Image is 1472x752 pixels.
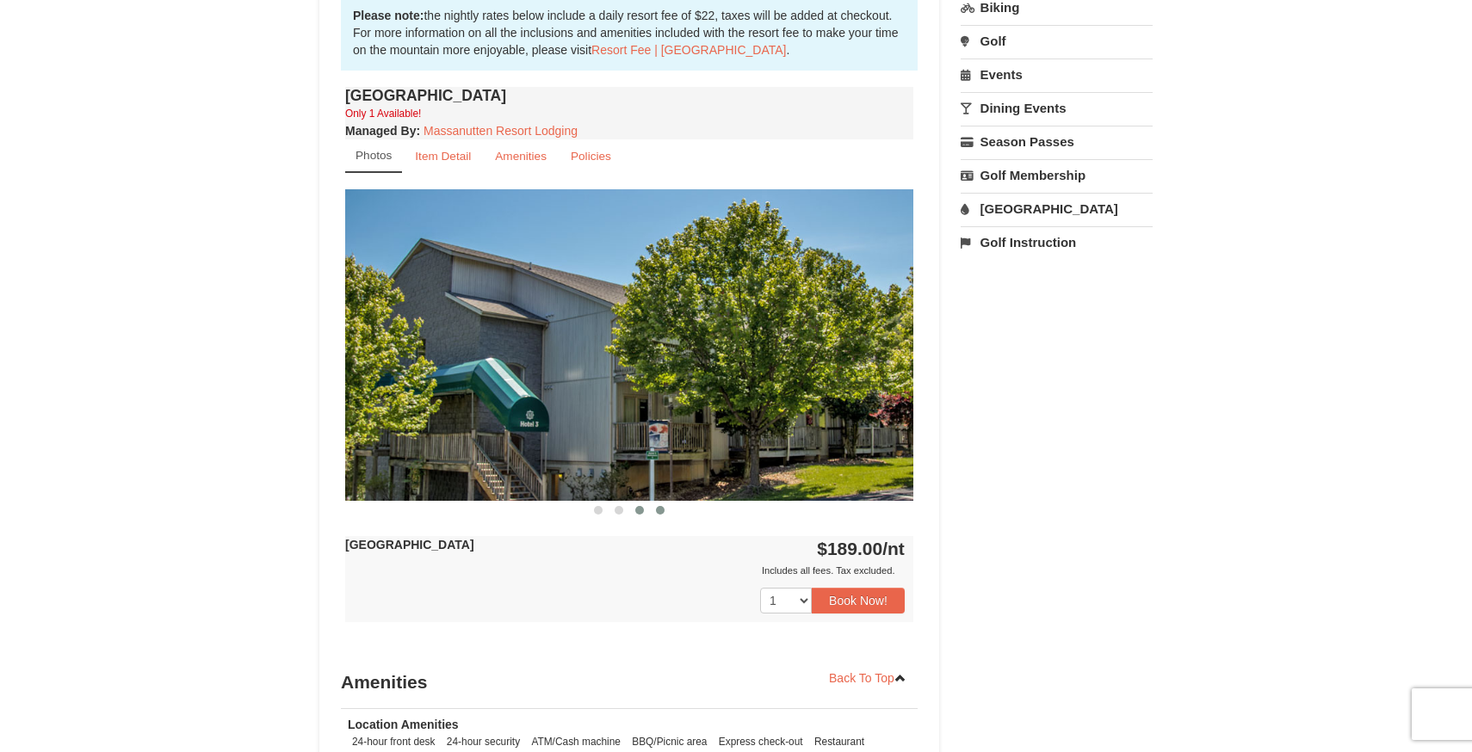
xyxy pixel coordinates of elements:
li: 24-hour security [442,733,524,750]
a: Massanutten Resort Lodging [424,124,578,138]
a: Photos [345,139,402,173]
a: [GEOGRAPHIC_DATA] [961,193,1153,225]
h4: [GEOGRAPHIC_DATA] [345,87,913,104]
li: Express check-out [714,733,807,750]
strong: $189.00 [817,539,905,558]
small: Policies [571,150,611,163]
a: Dining Events [961,92,1153,124]
li: ATM/Cash machine [527,733,625,750]
li: Restaurant [810,733,869,750]
strong: : [345,124,420,138]
span: Managed By [345,124,416,138]
button: Book Now! [812,588,905,613]
small: Photos [356,149,392,162]
strong: Please note: [353,9,424,22]
strong: Location Amenities [348,718,459,731]
small: Item Detail [415,150,471,163]
a: Policies [560,139,622,173]
div: Includes all fees. Tax excluded. [345,562,905,579]
small: Amenities [495,150,547,163]
a: Golf Instruction [961,226,1153,258]
a: Events [961,59,1153,90]
a: Season Passes [961,126,1153,157]
strong: [GEOGRAPHIC_DATA] [345,538,474,552]
a: Item Detail [404,139,482,173]
h3: Amenities [341,665,918,700]
li: 24-hour front desk [348,733,440,750]
a: Resort Fee | [GEOGRAPHIC_DATA] [591,43,786,57]
a: Golf Membership [961,159,1153,191]
li: BBQ/Picnic area [628,733,711,750]
span: /nt [882,539,905,558]
small: Only 1 Available! [345,108,421,120]
a: Golf [961,25,1153,57]
img: 18876286-38-67a0a055.jpg [345,189,913,500]
a: Back To Top [818,665,918,691]
a: Amenities [484,139,558,173]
